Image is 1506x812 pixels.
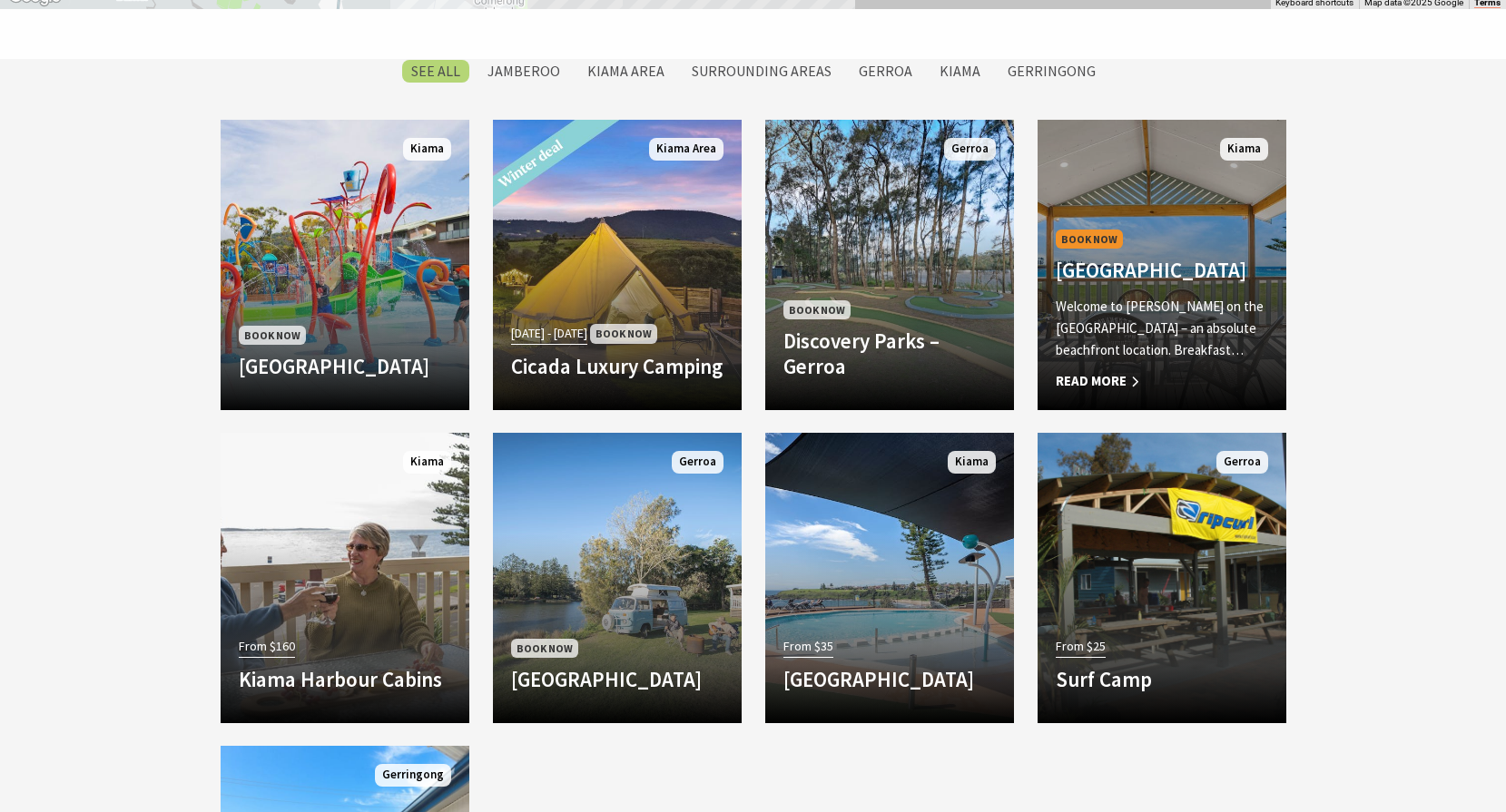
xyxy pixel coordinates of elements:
span: Gerroa [1216,451,1268,474]
span: Kiama Area [649,138,723,161]
label: Kiama Area [578,60,674,83]
span: Kiama [1220,138,1268,161]
span: From $160 [239,636,295,657]
span: Book Now [783,300,851,319]
a: Book Now [GEOGRAPHIC_DATA] Gerroa [493,433,742,723]
h4: [GEOGRAPHIC_DATA] [783,667,996,692]
a: Another Image Used From $25 Surf Camp Gerroa [1038,433,1286,723]
span: Kiama [403,451,451,474]
h4: Discovery Parks – Gerroa [783,328,996,378]
span: Gerroa [672,451,723,474]
h4: [GEOGRAPHIC_DATA] [239,354,451,379]
label: Gerroa [850,60,921,83]
label: Jamberoo [478,60,569,83]
label: Surrounding Areas [683,60,841,83]
a: From $160 Kiama Harbour Cabins Kiama [221,433,469,723]
span: Book Now [590,324,657,343]
span: Gerroa [944,138,996,161]
span: Kiama [948,451,996,474]
span: From $35 [783,636,833,657]
h4: [GEOGRAPHIC_DATA] [511,667,723,692]
h4: Kiama Harbour Cabins [239,667,451,692]
span: [DATE] - [DATE] [511,323,587,344]
span: Gerringong [375,764,451,787]
a: Book Now [GEOGRAPHIC_DATA] Welcome to [PERSON_NAME] on the [GEOGRAPHIC_DATA] – an absolute beachf... [1038,120,1286,410]
h4: Surf Camp [1056,667,1268,692]
a: Another Image Used [DATE] - [DATE] Book Now Cicada Luxury Camping Kiama Area [493,120,742,410]
p: Welcome to [PERSON_NAME] on the [GEOGRAPHIC_DATA] – an absolute beachfront location. Breakfast… [1056,296,1268,361]
span: Book Now [511,639,578,658]
h4: [GEOGRAPHIC_DATA] [1056,258,1268,283]
span: Kiama [403,138,451,161]
h4: Cicada Luxury Camping [511,354,723,379]
label: Kiama [930,60,989,83]
span: Read More [1056,370,1268,392]
span: Book Now [1056,230,1123,249]
span: Book Now [239,326,306,345]
a: From $35 [GEOGRAPHIC_DATA] Kiama [765,433,1014,723]
span: From $25 [1056,636,1106,657]
a: Book Now Discovery Parks – Gerroa Gerroa [765,120,1014,410]
a: Book Now [GEOGRAPHIC_DATA] Kiama [221,120,469,410]
label: Gerringong [999,60,1105,83]
label: SEE All [402,60,469,83]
